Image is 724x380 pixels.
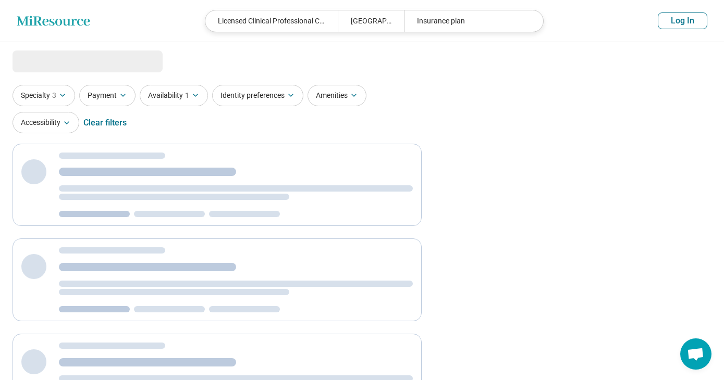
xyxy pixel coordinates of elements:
span: Loading... [13,50,100,71]
button: Availability1 [140,85,208,106]
div: Open chat [680,338,711,370]
span: 3 [52,90,56,101]
button: Identity preferences [212,85,303,106]
span: 1 [185,90,189,101]
div: Clear filters [83,110,127,135]
button: Payment [79,85,136,106]
button: Log In [658,12,707,29]
button: Accessibility [13,112,79,133]
div: [GEOGRAPHIC_DATA] [338,10,404,32]
button: Amenities [308,85,366,106]
div: Licensed Clinical Professional Counselor (LCPC), Licensed Professional Clinical Counselor (LPCC),... [205,10,338,32]
button: Specialty3 [13,85,75,106]
div: Insurance plan [404,10,536,32]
